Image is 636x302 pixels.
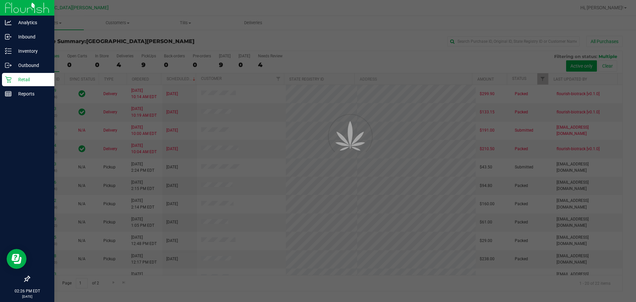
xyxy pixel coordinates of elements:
[12,33,51,41] p: Inbound
[12,61,51,69] p: Outbound
[12,19,51,27] p: Analytics
[5,76,12,83] inline-svg: Retail
[3,294,51,299] p: [DATE]
[5,91,12,97] inline-svg: Reports
[5,19,12,26] inline-svg: Analytics
[12,90,51,98] p: Reports
[7,249,26,269] iframe: Resource center
[5,48,12,54] inline-svg: Inventory
[5,62,12,69] inline-svg: Outbound
[12,47,51,55] p: Inventory
[12,76,51,84] p: Retail
[5,33,12,40] inline-svg: Inbound
[3,288,51,294] p: 02:26 PM EDT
